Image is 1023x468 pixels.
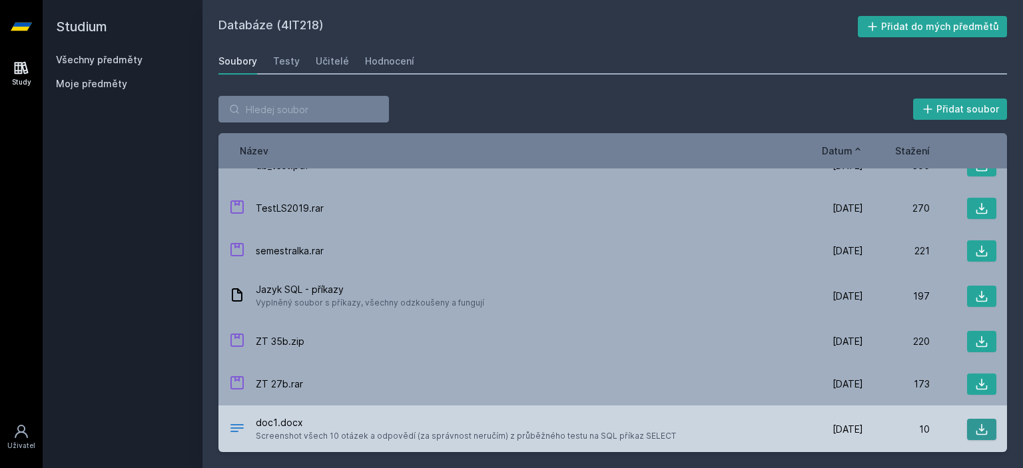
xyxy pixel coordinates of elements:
[256,377,303,391] span: ZT 27b.rar
[273,48,300,75] a: Testy
[863,377,930,391] div: 173
[863,423,930,436] div: 10
[833,244,863,258] span: [DATE]
[256,283,484,296] span: Jazyk SQL - příkazy
[229,332,245,351] div: ZIP
[218,16,858,37] h2: Databáze (4IT218)
[240,144,268,158] button: Název
[256,296,484,310] span: Vyplněný soubor s příkazy, všechny odzkoušeny a fungují
[822,144,852,158] span: Datum
[316,48,349,75] a: Učitelé
[833,290,863,303] span: [DATE]
[256,335,304,348] span: ZT 35b.zip
[256,202,324,215] span: TestLS2019.rar
[3,417,40,457] a: Uživatel
[365,48,414,75] a: Hodnocení
[3,53,40,94] a: Study
[863,202,930,215] div: 270
[863,335,930,348] div: 220
[256,416,676,429] span: doc1.docx
[218,55,257,68] div: Soubory
[56,77,127,91] span: Moje předměty
[229,242,245,261] div: RAR
[56,54,143,65] a: Všechny předměty
[858,16,1008,37] button: Přidat do mých předmětů
[833,377,863,391] span: [DATE]
[833,335,863,348] span: [DATE]
[218,48,257,75] a: Soubory
[833,202,863,215] span: [DATE]
[273,55,300,68] div: Testy
[863,244,930,258] div: 221
[833,423,863,436] span: [DATE]
[229,375,245,394] div: RAR
[12,77,31,87] div: Study
[863,290,930,303] div: 197
[256,244,324,258] span: semestralka.rar
[218,96,389,122] input: Hledej soubor
[913,99,1008,120] button: Přidat soubor
[229,420,245,439] div: DOCX
[365,55,414,68] div: Hodnocení
[256,429,676,443] span: Screenshot všech 10 otázek a odpovědí (za správnost neručím) z průběžného testu na SQL příkaz SELECT
[822,144,863,158] button: Datum
[895,144,930,158] button: Stažení
[316,55,349,68] div: Učitelé
[229,199,245,218] div: RAR
[7,441,35,451] div: Uživatel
